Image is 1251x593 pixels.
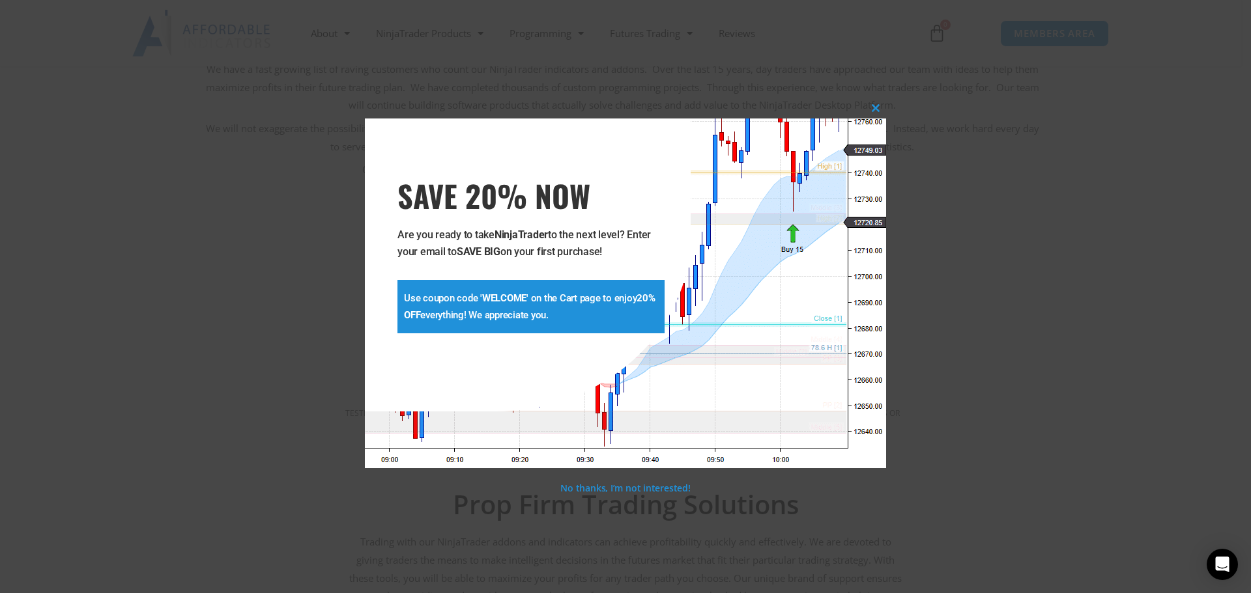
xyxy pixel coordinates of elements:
[397,177,665,214] h3: SAVE 20% NOW
[457,245,500,258] strong: SAVE BIG
[404,292,655,321] strong: 20% OFF
[404,290,658,324] p: Use coupon code ' ' on the Cart page to enjoy everything! We appreciate you.
[397,227,665,260] p: Are you ready to take to the next level? Enter your email to on your first purchase!
[482,292,526,304] strong: WELCOME
[495,228,548,241] strong: NinjaTrader
[560,482,690,494] a: No thanks, I’m not interested!
[1207,549,1238,580] div: Open Intercom Messenger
